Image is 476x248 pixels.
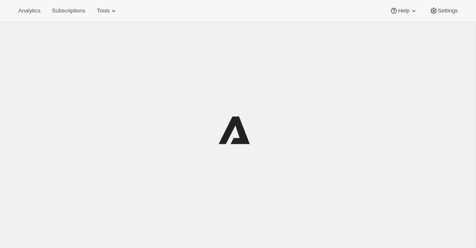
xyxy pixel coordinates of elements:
[385,5,422,17] button: Help
[18,7,40,14] span: Analytics
[438,7,458,14] span: Settings
[425,5,463,17] button: Settings
[47,5,90,17] button: Subscriptions
[13,5,45,17] button: Analytics
[92,5,123,17] button: Tools
[398,7,409,14] span: Help
[52,7,85,14] span: Subscriptions
[97,7,110,14] span: Tools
